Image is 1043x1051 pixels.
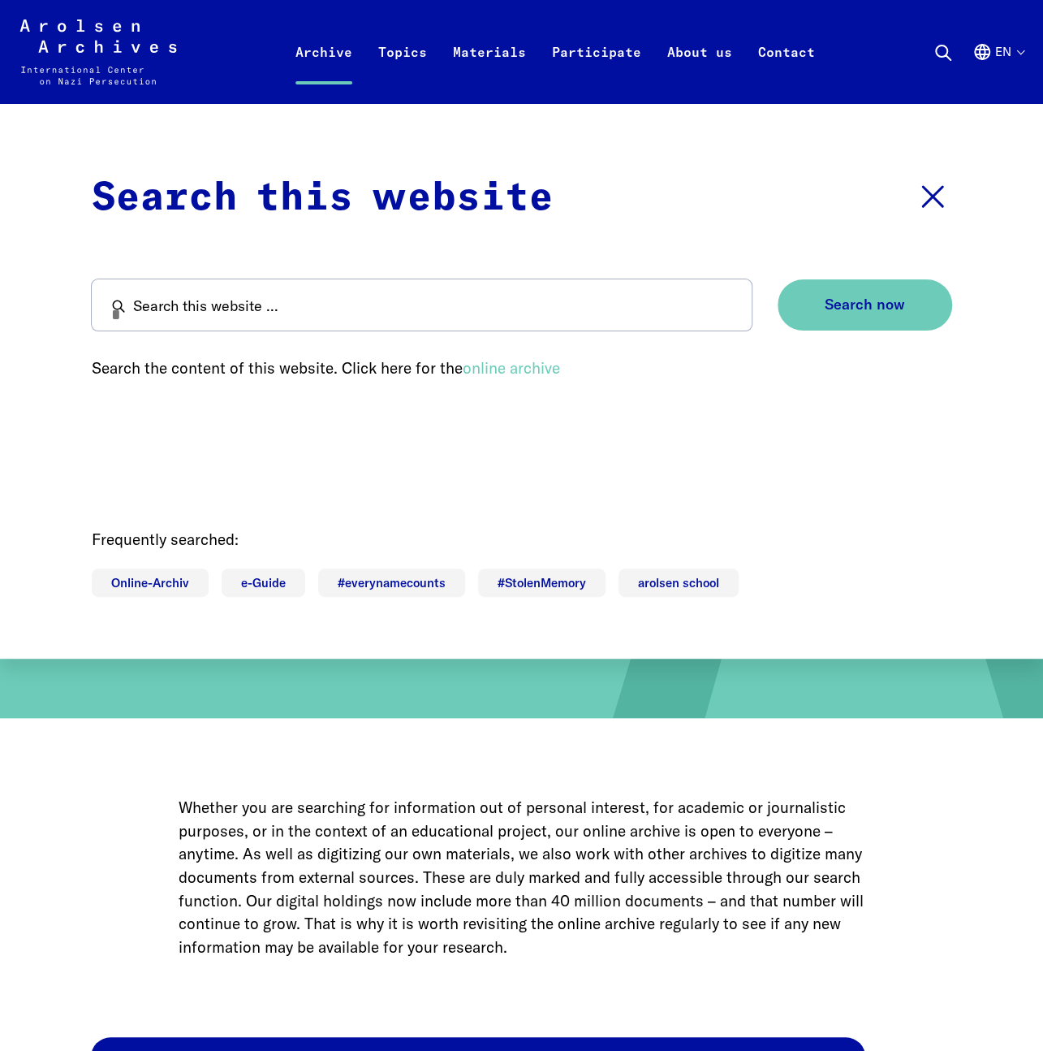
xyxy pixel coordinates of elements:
a: arolsen school [618,569,739,597]
a: #StolenMemory [478,569,606,597]
a: #everynamecounts [318,569,465,597]
p: Frequently searched: [92,528,952,551]
nav: Primary [282,19,828,84]
span: Search now [825,296,905,314]
p: Search the content of this website. Click here for the [92,357,952,380]
a: online archive [463,358,560,378]
a: e-Guide [222,569,305,597]
p: Search this website [92,169,554,227]
a: Topics [365,39,440,104]
a: Contact [745,39,828,104]
button: Search now [778,279,952,331]
p: Whether you are searching for information out of personal interest, for academic or journalistic ... [179,796,865,959]
a: Online-Archiv [92,569,209,597]
a: Participate [539,39,654,104]
a: Archive [282,39,365,104]
a: Materials [440,39,539,104]
a: About us [654,39,745,104]
button: English, language selection [972,42,1024,101]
